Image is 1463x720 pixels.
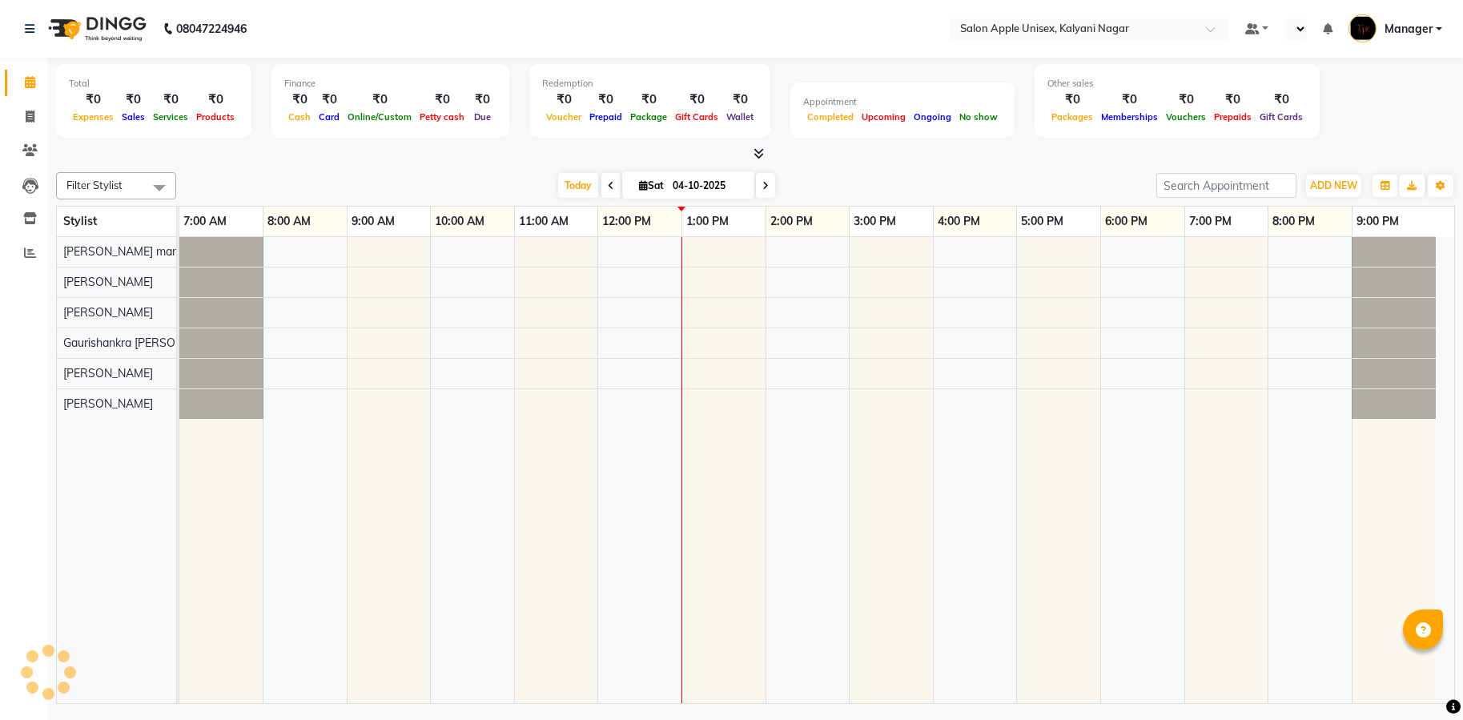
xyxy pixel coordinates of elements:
[1310,179,1357,191] span: ADD NEW
[955,111,1002,123] span: No show
[542,77,758,91] div: Redemption
[1047,111,1097,123] span: Packages
[1162,111,1210,123] span: Vouchers
[626,111,671,123] span: Package
[63,214,97,228] span: Stylist
[1256,111,1307,123] span: Gift Cards
[192,111,239,123] span: Products
[542,111,585,123] span: Voucher
[69,111,118,123] span: Expenses
[1256,91,1307,109] div: ₹0
[1101,210,1152,233] a: 6:00 PM
[263,210,315,233] a: 8:00 AM
[635,179,668,191] span: Sat
[558,173,598,198] span: Today
[63,275,153,289] span: [PERSON_NAME]
[192,91,239,109] div: ₹0
[1156,173,1296,198] input: Search Appointment
[1097,91,1162,109] div: ₹0
[1348,14,1377,42] img: Manager
[542,91,585,109] div: ₹0
[69,91,118,109] div: ₹0
[468,91,496,109] div: ₹0
[585,91,626,109] div: ₹0
[803,111,858,123] span: Completed
[1097,111,1162,123] span: Memberships
[149,91,192,109] div: ₹0
[348,210,399,233] a: 9:00 AM
[626,91,671,109] div: ₹0
[1210,91,1256,109] div: ₹0
[1162,91,1210,109] div: ₹0
[1185,210,1236,233] a: 7:00 PM
[416,111,468,123] span: Petty cash
[585,111,626,123] span: Prepaid
[63,305,153,320] span: [PERSON_NAME]
[1306,175,1361,197] button: ADD NEW
[63,336,224,350] span: Gaurishankra [PERSON_NAME]
[515,210,573,233] a: 11:00 AM
[315,91,344,109] div: ₹0
[63,396,153,411] span: [PERSON_NAME]
[1385,21,1433,38] span: Manager
[315,111,344,123] span: Card
[598,210,655,233] a: 12:00 PM
[416,91,468,109] div: ₹0
[1268,210,1319,233] a: 8:00 PM
[803,95,1002,109] div: Appointment
[850,210,900,233] a: 3:00 PM
[766,210,817,233] a: 2:00 PM
[910,111,955,123] span: Ongoing
[284,77,496,91] div: Finance
[118,111,149,123] span: Sales
[63,244,202,259] span: [PERSON_NAME] manager
[671,111,722,123] span: Gift Cards
[1047,77,1307,91] div: Other sales
[668,174,748,198] input: 2025-10-04
[284,91,315,109] div: ₹0
[1047,91,1097,109] div: ₹0
[344,91,416,109] div: ₹0
[179,210,231,233] a: 7:00 AM
[671,91,722,109] div: ₹0
[722,111,758,123] span: Wallet
[431,210,488,233] a: 10:00 AM
[722,91,758,109] div: ₹0
[470,111,495,123] span: Due
[63,366,153,380] span: [PERSON_NAME]
[66,179,123,191] span: Filter Stylist
[284,111,315,123] span: Cash
[934,210,984,233] a: 4:00 PM
[1017,210,1067,233] a: 5:00 PM
[41,6,151,51] img: logo
[69,77,239,91] div: Total
[149,111,192,123] span: Services
[682,210,733,233] a: 1:00 PM
[1352,210,1403,233] a: 9:00 PM
[118,91,149,109] div: ₹0
[344,111,416,123] span: Online/Custom
[176,6,247,51] b: 08047224946
[858,111,910,123] span: Upcoming
[1210,111,1256,123] span: Prepaids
